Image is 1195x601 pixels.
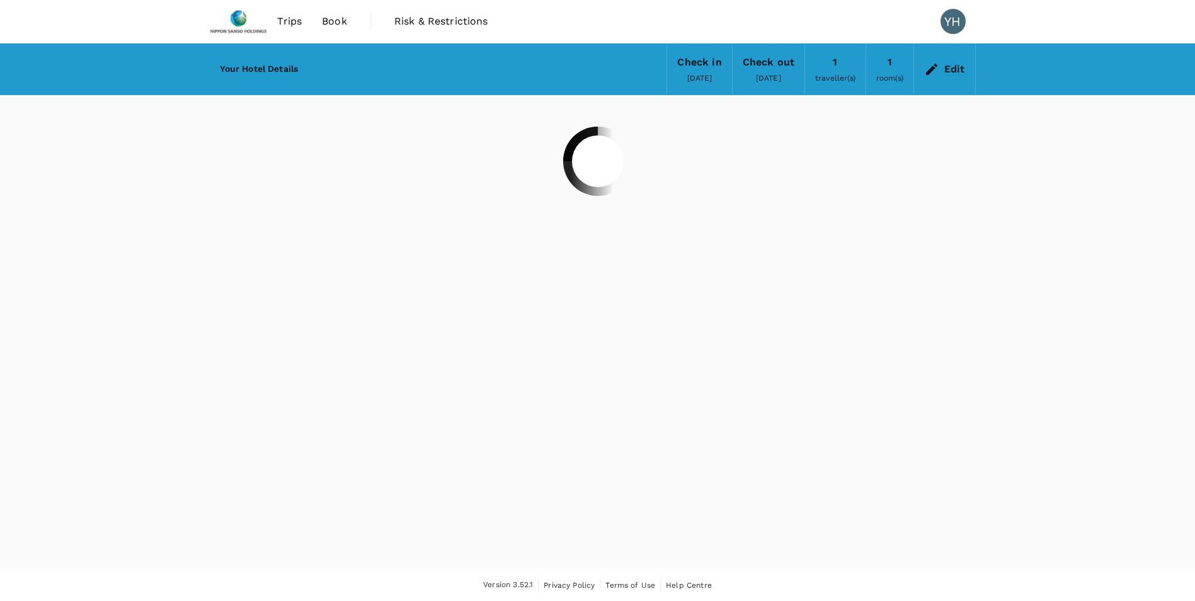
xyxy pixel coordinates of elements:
div: Check in [677,54,721,71]
div: YH [941,9,966,34]
span: traveller(s) [815,74,855,83]
img: Nippon Sanso Holdings Singapore Pte Ltd [210,8,268,35]
a: Help Centre [666,578,712,592]
span: Version 3.52.1 [483,579,533,592]
div: Edit [944,60,965,78]
span: Terms of Use [605,581,655,590]
span: Help Centre [666,581,712,590]
span: Risk & Restrictions [394,14,488,29]
h6: Your Hotel Details [220,62,299,76]
div: 1 [833,54,837,71]
a: Privacy Policy [544,578,595,592]
span: Book [322,14,347,29]
div: 1 [888,54,892,71]
span: [DATE] [756,74,781,83]
span: [DATE] [687,74,712,83]
div: Check out [743,54,794,71]
span: Privacy Policy [544,581,595,590]
a: Terms of Use [605,578,655,592]
span: room(s) [876,74,903,83]
span: Trips [277,14,302,29]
